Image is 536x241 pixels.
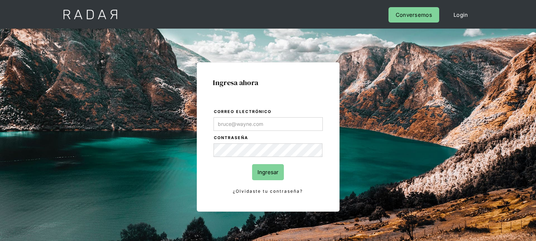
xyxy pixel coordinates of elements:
[214,134,323,142] label: Contraseña
[214,187,323,195] a: ¿Olvidaste tu contraseña?
[214,108,323,115] label: Correo electrónico
[252,164,284,180] input: Ingresar
[214,117,323,131] input: bruce@wayne.com
[446,7,475,23] a: Login
[213,79,323,87] h1: Ingresa ahora
[213,108,323,195] form: Login Form
[389,7,439,23] a: Conversemos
